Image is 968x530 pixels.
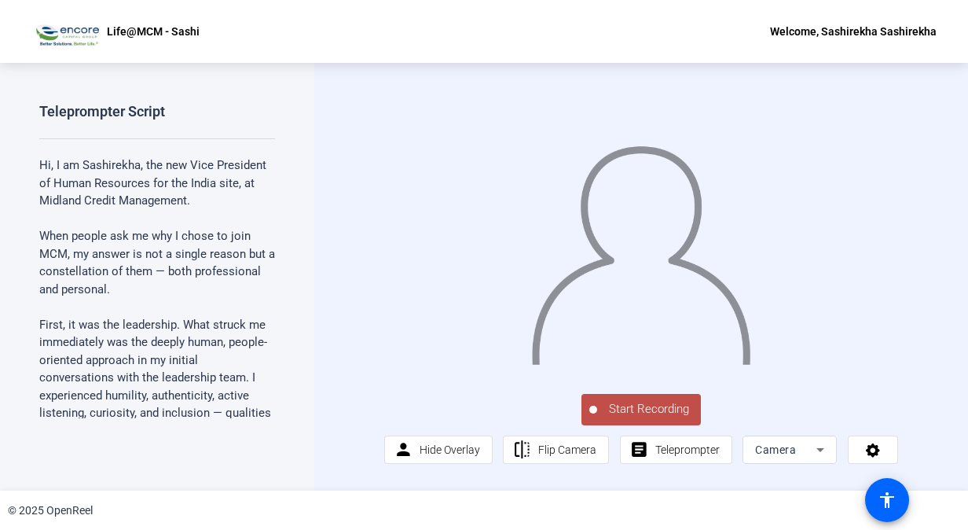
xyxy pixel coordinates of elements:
[538,444,596,456] span: Flip Camera
[8,502,93,519] div: © 2025 OpenReel
[629,440,649,460] mat-icon: article
[384,436,493,464] button: Hide Overlay
[39,102,165,121] div: Teleprompter Script
[420,444,480,456] span: Hide Overlay
[620,436,732,464] button: Teleprompter
[770,22,937,41] div: Welcome, Sashirekha Sashirekha
[755,444,796,456] span: Camera
[878,491,896,510] mat-icon: accessibility
[394,440,413,460] mat-icon: person
[107,22,200,41] p: Life@MCM - Sashi
[597,400,701,418] span: Start Recording
[39,227,275,298] p: When people ask me why I chose to join MCM, my answer is not a single reason but a constellation ...
[31,16,99,47] img: OpenReel logo
[39,156,275,210] p: Hi, I am Sashirekha, the new Vice President of Human Resources for the India site, at Midland Cre...
[530,133,753,364] img: overlay
[581,394,701,425] button: Start Recording
[655,444,720,456] span: Teleprompter
[512,440,532,460] mat-icon: flip
[503,436,609,464] button: Flip Camera
[39,316,275,458] p: First, it was the leadership. What struck me immediately was the deeply human, people-oriented ap...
